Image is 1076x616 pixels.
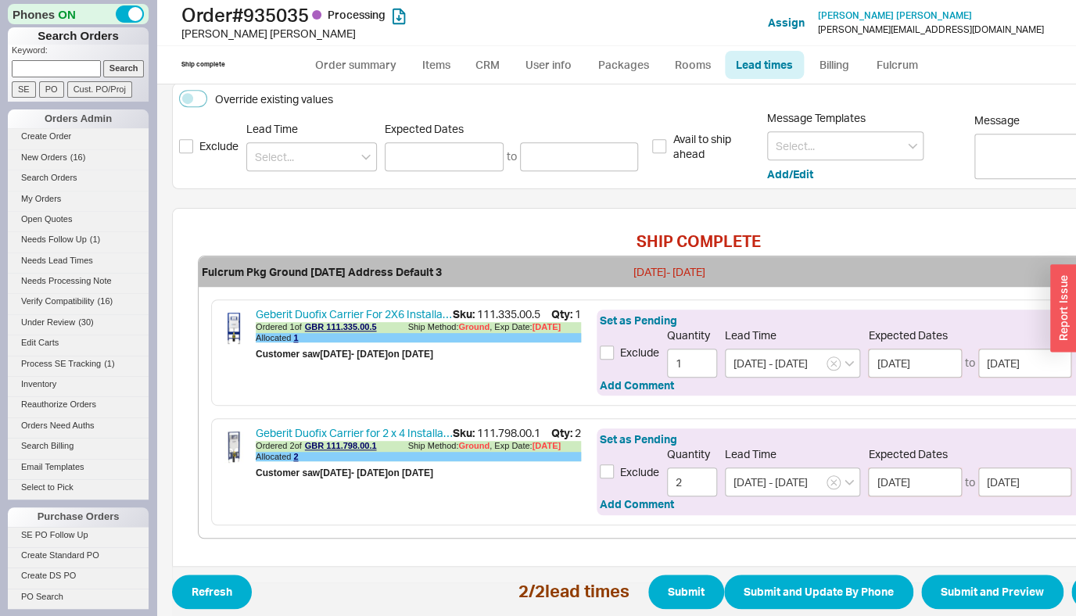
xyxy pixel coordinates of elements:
b: Sku: [453,426,475,439]
input: Select... [725,467,860,496]
span: Message Templates [767,111,866,124]
span: Expected Dates [868,328,1071,342]
div: Phones [8,4,149,24]
span: ( 16 ) [70,152,86,162]
span: Needs Processing Note [21,276,112,285]
span: Lead Time [725,328,777,342]
div: Ship complete [181,60,225,69]
button: Refresh [172,575,252,609]
button: Add/Edit [767,167,813,182]
img: 111.798.00.1_hivkil [218,432,249,463]
a: Packages [586,51,660,79]
span: 111.335.00.5 [453,306,551,322]
svg: open menu [908,143,917,149]
span: ( 30 ) [78,317,94,327]
svg: open menu [845,479,854,485]
a: GBR 111.798.00.1 [305,441,377,452]
a: Edit Carts [8,335,149,351]
button: Add Comment [600,378,674,393]
svg: open menu [361,154,371,160]
div: Override existing values [215,91,333,107]
span: New Orders [21,152,67,162]
a: Open Quotes [8,211,149,227]
span: Submit and Preview [941,582,1044,601]
button: Set as Pending [600,313,677,328]
span: Lead Time [246,122,298,135]
a: Order summary [303,51,407,79]
div: [DATE] - [DATE] [633,264,770,280]
a: GBR 111.335.00.5 [305,322,377,333]
input: PO [39,81,64,98]
a: Needs Lead Times [8,252,149,269]
div: Ordered 2 of Ship Method: [256,441,581,452]
span: 1 [551,306,581,322]
div: 2 / 2 lead times [518,580,629,604]
b: Qty: [551,307,572,321]
a: Search Billing [8,438,149,454]
a: Search Orders [8,170,149,186]
b: Sku: [453,307,475,321]
a: Lead times [725,51,804,79]
div: Ordered 1 of Ship Method: [256,322,581,333]
input: Cust. PO/Proj [67,81,132,98]
button: Submit [648,575,724,609]
span: Needs Follow Up [21,235,87,244]
a: Process SE Tracking(1) [8,356,149,372]
input: Select... [767,131,924,160]
input: Select... [725,349,860,378]
div: Customer saw [DATE] - [DATE] on [DATE] [256,349,581,360]
div: Allocated [256,333,581,342]
a: Needs Follow Up(1) [8,231,149,248]
span: [DATE] [532,322,560,331]
img: 111-335-00-5-front_s21a9z [218,313,249,344]
a: [PERSON_NAME] [PERSON_NAME] [818,10,972,21]
div: to [507,149,517,164]
span: Lead Time [725,447,777,460]
div: to [965,355,975,371]
a: Verify Compatibility(16) [8,293,149,310]
span: [DATE] [532,441,560,450]
div: Purchase Orders [8,507,149,526]
div: , Exp Date: [490,441,561,452]
a: Billing [807,51,862,79]
b: Ground [458,441,490,450]
span: Expected Dates [385,122,638,136]
a: Select to Pick [8,479,149,496]
button: Assign [768,15,805,30]
div: [PERSON_NAME] [PERSON_NAME] [181,26,542,41]
span: Submit and Update By Phone [744,582,894,601]
div: Orders Admin [8,109,149,128]
span: Under Review [21,317,75,327]
a: 2 [293,452,298,461]
span: Processing [328,8,386,21]
div: , Exp Date: [490,322,561,333]
input: Exclude [600,346,614,360]
a: Reauthorize Orders [8,396,149,413]
span: 2 [551,425,581,441]
span: Verify Compatibility [21,296,95,306]
span: ( 1 ) [90,235,100,244]
a: PO Search [8,589,149,605]
button: Set as Pending [600,432,677,447]
span: Exclude [620,464,659,480]
button: Submit and Update By Phone [724,575,913,609]
a: Email Templates [8,459,149,475]
span: ( 16 ) [98,296,113,306]
a: CRM [464,51,511,79]
p: Keyword: [12,45,149,60]
a: SE PO Follow Up [8,527,149,543]
span: 111.798.00.1 [453,425,551,441]
input: Search [103,60,145,77]
b: Qty: [551,426,572,439]
input: Exclude [179,139,193,153]
a: New Orders(16) [8,149,149,166]
a: My Orders [8,191,149,207]
a: 1 [293,333,298,342]
h1: Order # 935035 [181,4,542,26]
a: Items [411,51,461,79]
span: Expected Dates [868,447,1071,461]
input: Avail to ship ahead [652,139,666,153]
span: ( 1 ) [104,359,114,368]
span: [PERSON_NAME] [PERSON_NAME] [818,9,972,21]
span: Quantity [667,328,717,342]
